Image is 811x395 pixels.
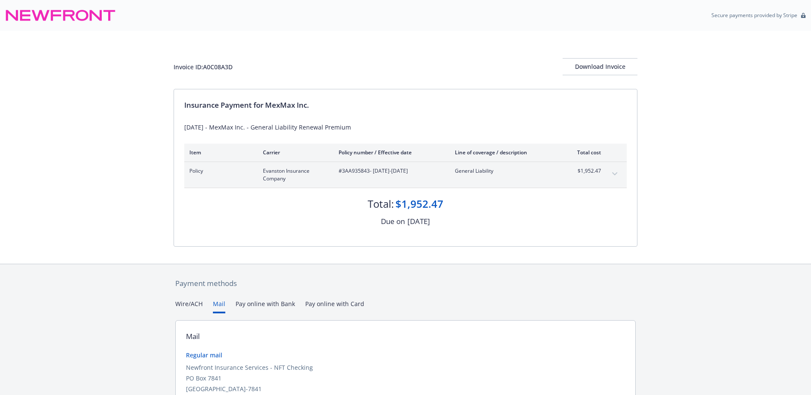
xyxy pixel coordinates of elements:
[455,167,555,175] span: General Liability
[184,123,627,132] div: [DATE] - MexMax Inc. - General Liability Renewal Premium
[186,374,625,383] div: PO Box 7841
[189,149,249,156] div: Item
[236,299,295,313] button: Pay online with Bank
[395,197,443,211] div: $1,952.47
[175,299,203,313] button: Wire/ACH
[184,162,627,188] div: PolicyEvanston Insurance Company#3AA935843- [DATE]-[DATE]General Liability$1,952.47expand content
[174,62,233,71] div: Invoice ID: A0C08A3D
[186,384,625,393] div: [GEOGRAPHIC_DATA]-7841
[608,167,622,181] button: expand content
[186,351,625,360] div: Regular mail
[213,299,225,313] button: Mail
[563,58,637,75] button: Download Invoice
[711,12,797,19] p: Secure payments provided by Stripe
[186,363,625,372] div: Newfront Insurance Services - NFT Checking
[263,149,325,156] div: Carrier
[381,216,405,227] div: Due on
[569,167,601,175] span: $1,952.47
[189,167,249,175] span: Policy
[368,197,394,211] div: Total:
[569,149,601,156] div: Total cost
[186,331,200,342] div: Mail
[455,149,555,156] div: Line of coverage / description
[339,167,441,175] span: #3AA935843 - [DATE]-[DATE]
[563,59,637,75] div: Download Invoice
[175,278,636,289] div: Payment methods
[407,216,430,227] div: [DATE]
[184,100,627,111] div: Insurance Payment for MexMax Inc.
[263,167,325,183] span: Evanston Insurance Company
[305,299,364,313] button: Pay online with Card
[339,149,441,156] div: Policy number / Effective date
